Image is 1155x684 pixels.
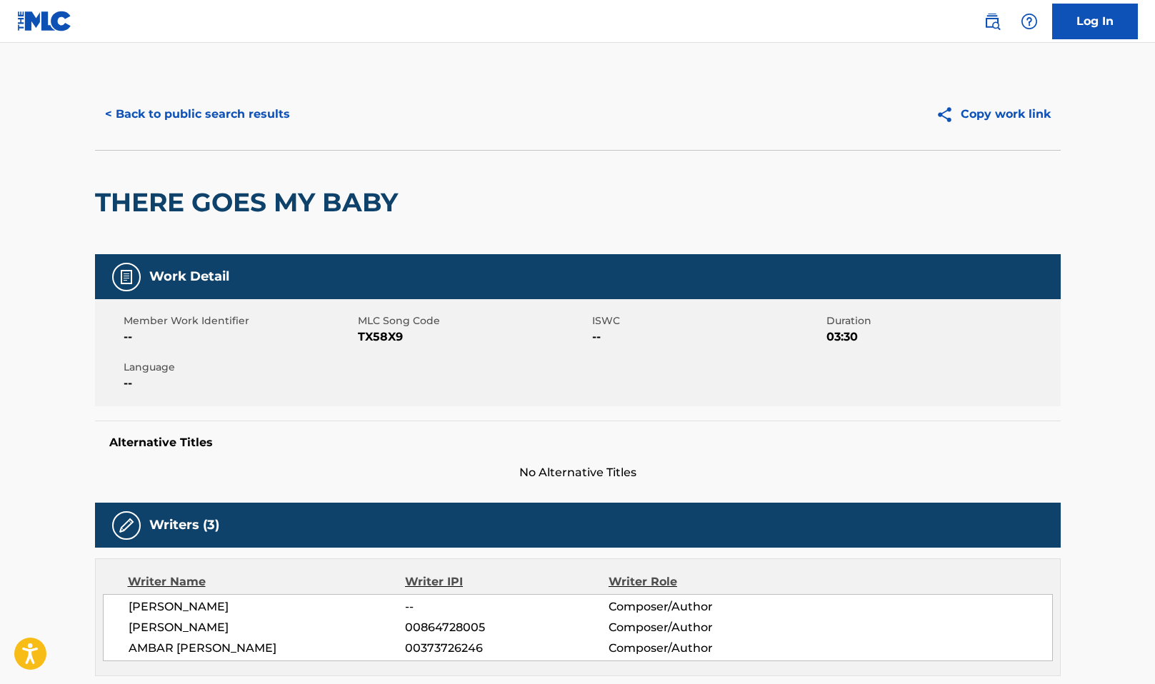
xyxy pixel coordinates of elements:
h5: Writers (3) [149,517,219,533]
img: Writers [118,517,135,534]
div: Writer IPI [405,573,609,590]
span: [PERSON_NAME] [129,619,406,636]
span: Duration [826,313,1057,328]
span: AMBAR [PERSON_NAME] [129,640,406,657]
div: Writer Name [128,573,406,590]
span: Composer/Author [609,598,794,615]
h5: Alternative Titles [109,436,1046,450]
a: Log In [1052,4,1138,39]
span: Member Work Identifier [124,313,354,328]
span: -- [124,328,354,346]
span: -- [124,375,354,392]
h2: THERE GOES MY BABY [95,186,405,218]
img: help [1021,13,1038,30]
span: -- [405,598,608,615]
span: [PERSON_NAME] [129,598,406,615]
div: Help [1015,7,1044,36]
span: -- [592,328,823,346]
span: TX58X9 [358,328,589,346]
div: Writer Role [609,573,794,590]
button: < Back to public search results [95,96,300,132]
span: 00864728005 [405,619,608,636]
img: Work Detail [118,268,135,286]
span: No Alternative Titles [95,464,1061,481]
span: 03:30 [826,328,1057,346]
img: MLC Logo [17,11,72,31]
span: ISWC [592,313,823,328]
span: Composer/Author [609,640,794,657]
span: MLC Song Code [358,313,589,328]
span: 00373726246 [405,640,608,657]
h5: Work Detail [149,268,229,285]
img: search [984,13,1001,30]
button: Copy work link [926,96,1061,132]
span: Composer/Author [609,619,794,636]
img: Copy work link [936,106,961,124]
a: Public Search [978,7,1006,36]
span: Language [124,360,354,375]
